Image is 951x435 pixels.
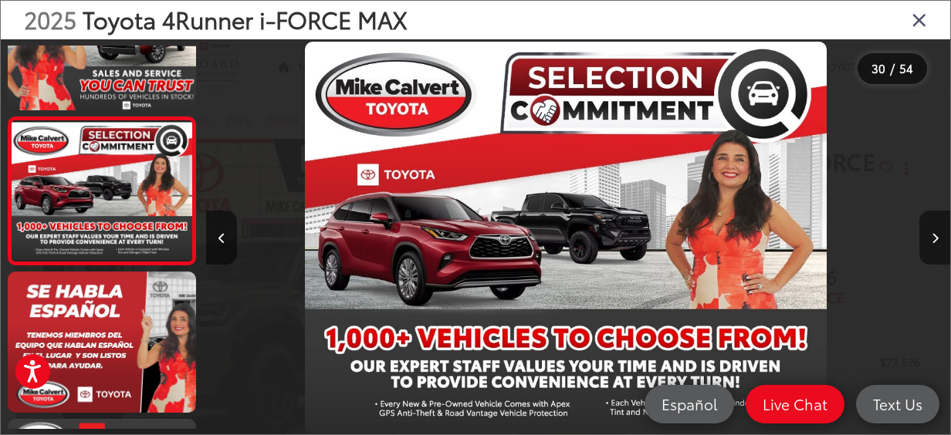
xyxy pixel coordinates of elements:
img: 2025 Toyota 4Runner i-FORCE MAX TRD Pro [6,270,198,414]
span: 2025 [24,2,76,35]
img: 2025 Toyota 4Runner i-FORCE MAX TRD Pro [305,42,827,433]
a: Text Us [856,385,939,423]
span: 54 [899,59,913,76]
a: Español [645,385,734,423]
button: Previous image [206,211,237,265]
img: 2025 Toyota 4Runner i-FORCE MAX TRD Pro [10,122,195,260]
a: Live Chat [746,385,844,423]
span: / [888,63,896,74]
div: 2025 Toyota 4Runner i-FORCE MAX TRD Pro 29 [194,42,938,433]
i: Close gallery [912,9,927,29]
span: Español [654,394,725,413]
button: Next image [919,211,950,265]
span: Text Us [865,394,930,413]
span: Toyota 4Runner i-FORCE MAX [83,2,408,35]
span: Live Chat [755,394,835,413]
span: 30 [871,59,885,76]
